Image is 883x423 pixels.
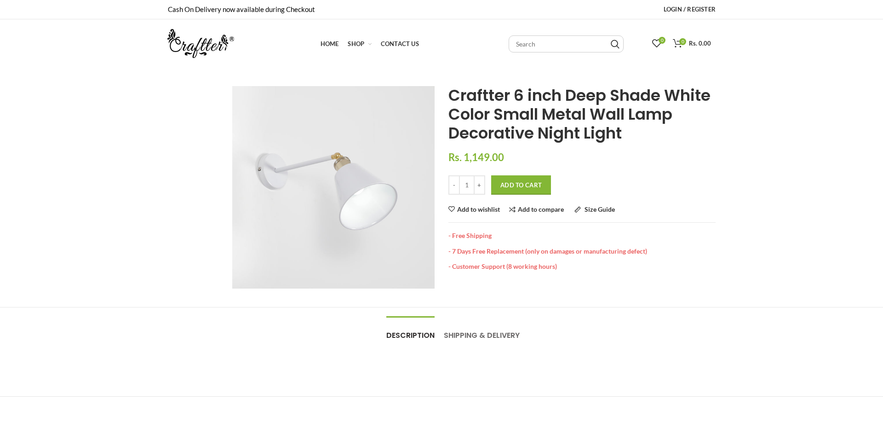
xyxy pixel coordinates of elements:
[386,317,435,345] a: Description
[381,40,419,47] span: Contact Us
[689,40,711,47] span: Rs. 0.00
[509,35,624,52] input: Search
[659,37,665,44] span: 0
[491,175,551,195] button: Add to Cart
[448,222,716,271] div: - Free Shipping - 7 Days Free Replacement (only on damages or manufacturing defect) - Customer Su...
[611,40,619,49] input: Search
[167,29,234,58] img: craftter.com
[444,330,520,341] span: Shipping & Delivery
[679,38,686,45] span: 0
[448,206,500,213] a: Add to wishlist
[448,151,504,163] span: Rs. 1,149.00
[386,330,435,341] span: Description
[348,40,364,47] span: Shop
[518,205,564,213] span: Add to compare
[448,175,460,195] input: -
[509,206,564,213] a: Add to compare
[376,35,424,53] a: Contact Us
[321,40,339,47] span: Home
[232,86,435,289] img: Craftter 6 inch Deep Shade White Color Small Metal Wall Lamp Decorative Night Light
[668,35,716,53] a: 0 Rs. 0.00
[574,206,615,213] a: Size Guide
[444,317,520,345] a: Shipping & Delivery
[343,35,376,53] a: Shop
[474,175,485,195] input: +
[500,181,542,189] span: Add to Cart
[648,35,666,53] a: 0
[457,206,500,213] span: Add to wishlist
[316,35,344,53] a: Home
[585,205,615,213] span: Size Guide
[664,6,716,13] span: Login / Register
[448,84,711,144] span: Craftter 6 inch Deep Shade White Color Small Metal Wall Lamp Decorative Night Light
